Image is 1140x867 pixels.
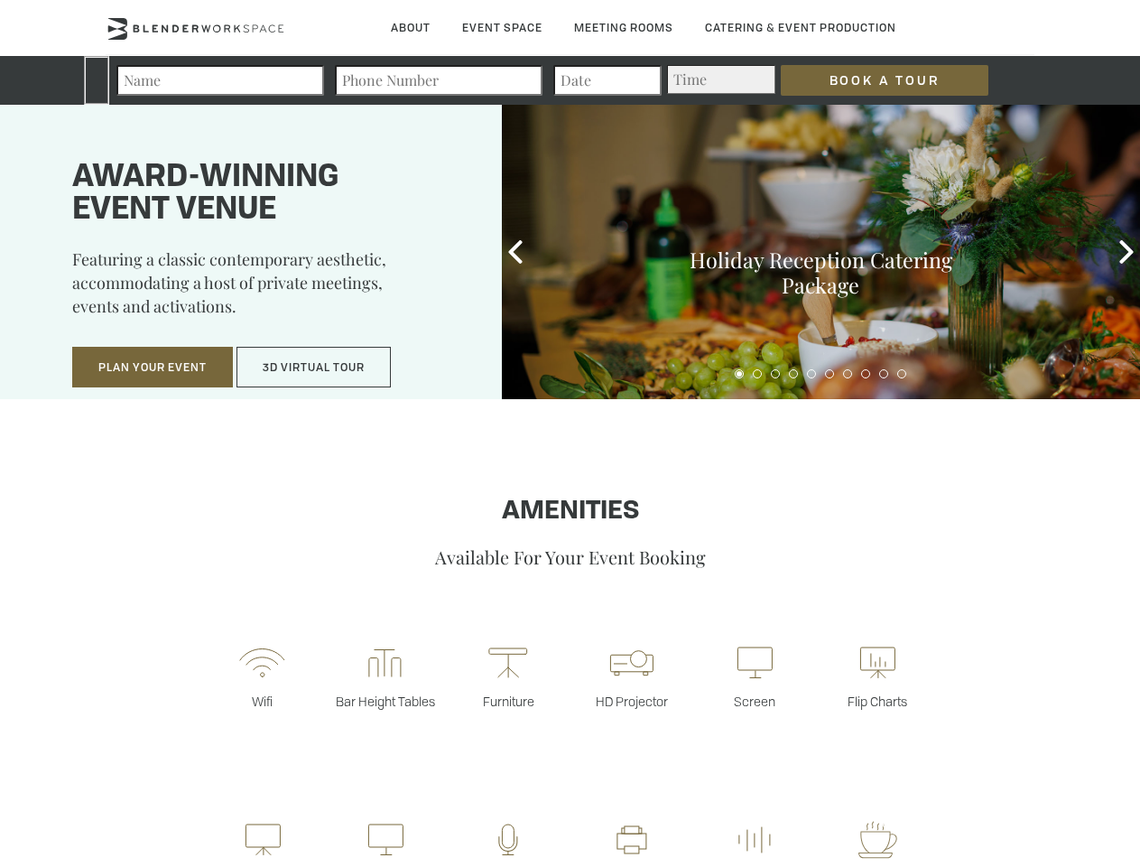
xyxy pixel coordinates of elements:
button: Plan Your Event [72,347,233,388]
a: Holiday Reception Catering Package [690,246,952,299]
p: Flip Charts [816,693,939,710]
h1: Award-winning event venue [72,162,457,227]
p: Furniture [447,693,570,710]
input: Book a Tour [781,65,988,96]
button: 3D Virtual Tour [236,347,391,388]
h1: Amenities [57,498,1083,527]
p: Featuring a classic contemporary aesthetic, accommodating a host of private meetings, events and ... [72,247,457,331]
p: Available For Your Event Booking [57,545,1083,569]
p: Wifi [200,693,323,710]
p: Screen [693,693,816,710]
input: Name [116,65,324,96]
input: Phone Number [335,65,542,96]
input: Date [553,65,662,96]
p: Bar Height Tables [324,693,447,710]
p: HD Projector [570,693,693,710]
